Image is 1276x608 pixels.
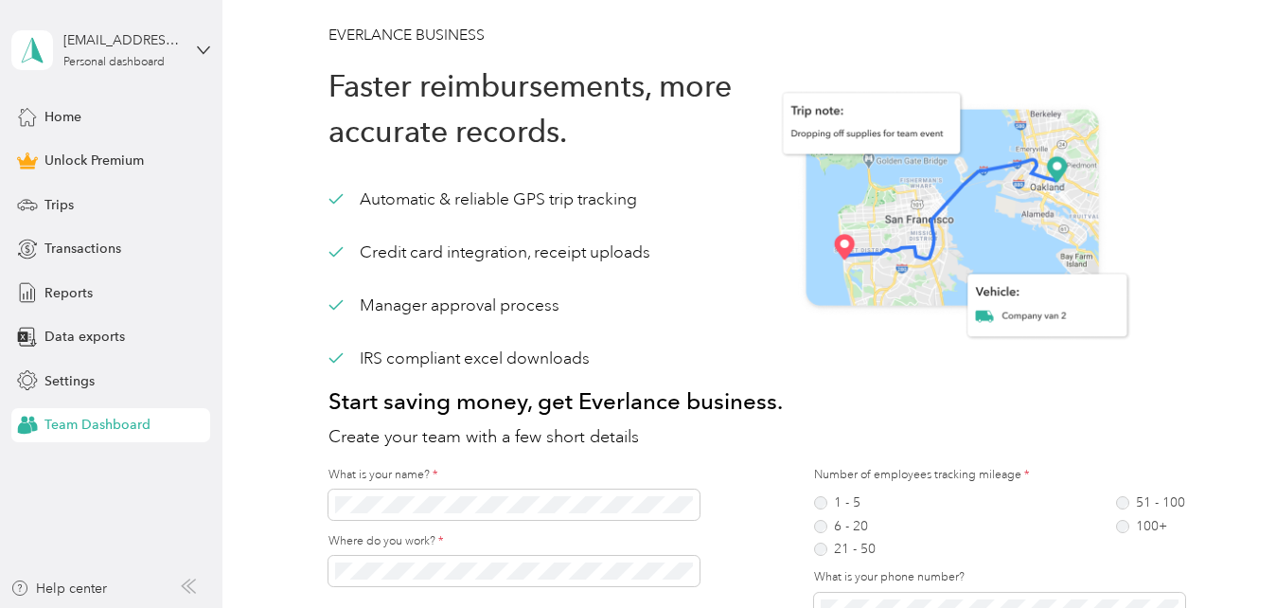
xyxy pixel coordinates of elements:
h1: Faster reimbursements, more accurate records. [328,63,744,154]
img: Teams mileage [744,63,1160,369]
div: Manager approval process [328,294,560,317]
label: What is your name? [328,467,675,484]
label: 6 - 20 [814,520,876,533]
label: What is your phone number? [814,569,1161,586]
span: Transactions [44,239,121,259]
iframe: Everlance-gr Chat Button Frame [1170,502,1276,608]
div: Automatic & reliable GPS trip tracking [328,188,638,211]
h2: Create your team with a few short details [328,424,1161,450]
span: Unlock Premium [44,151,144,170]
span: Home [44,107,81,127]
label: Where do you work? [328,533,675,550]
button: Help center [10,579,107,599]
h1: Start saving money, get Everlance business. [328,379,1161,424]
label: 100+ [1116,520,1185,533]
div: Credit card integration, receipt uploads [328,241,651,264]
label: Number of employees tracking mileage [814,467,1185,484]
div: IRS compliant excel downloads [328,347,591,370]
span: Team Dashboard [44,415,151,435]
label: 21 - 50 [814,543,876,556]
div: [EMAIL_ADDRESS][PERSON_NAME][DOMAIN_NAME] [63,30,182,50]
label: 51 - 100 [1116,496,1185,510]
h3: EVERLANCE BUSINESS [328,24,1161,47]
span: Data exports [44,327,125,347]
div: Personal dashboard [63,57,165,68]
span: Trips [44,195,74,215]
span: Settings [44,371,95,391]
span: Reports [44,283,93,303]
label: 1 - 5 [814,496,876,510]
